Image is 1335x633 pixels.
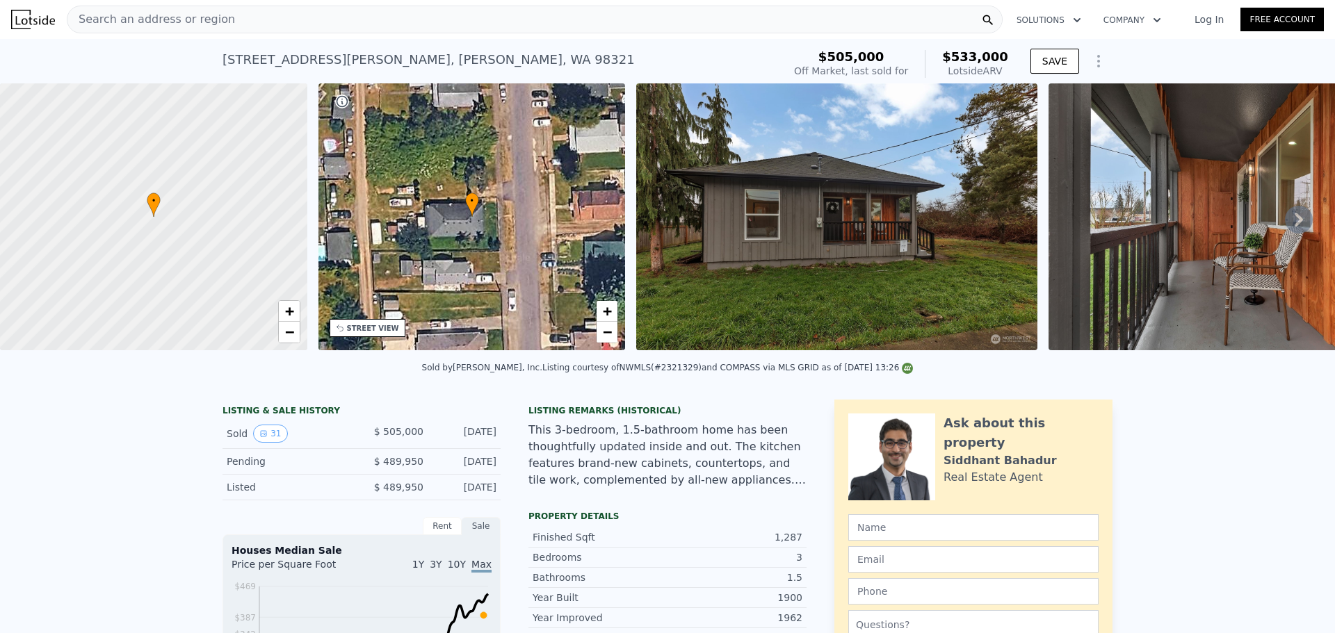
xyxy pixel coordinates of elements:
div: Sold by [PERSON_NAME], Inc . [422,363,542,372]
a: Zoom in [279,301,300,322]
div: Bedrooms [533,550,667,564]
img: Lotside [11,10,55,29]
button: Show Options [1085,47,1112,75]
div: Listed [227,480,350,494]
div: Sold [227,425,350,443]
div: STREET VIEW [347,323,399,334]
div: Listing Remarks (Historical) [528,405,807,416]
a: Log In [1178,13,1240,26]
div: [DATE] [435,454,496,468]
div: Bathrooms [533,570,667,584]
div: LISTING & SALE HISTORY [222,405,501,419]
div: Year Built [533,591,667,605]
div: Lotside ARV [942,64,1008,78]
span: 10Y [448,559,466,570]
span: $ 489,950 [374,482,423,493]
div: [DATE] [435,425,496,443]
div: Pending [227,454,350,468]
input: Email [848,546,1099,573]
a: Zoom in [597,301,617,322]
tspan: $469 [234,582,256,591]
div: Listing courtesy of NWMLS (#2321329) and COMPASS via MLS GRID as of [DATE] 13:26 [542,363,913,372]
div: Siddhant Bahadur [944,452,1057,469]
button: View historical data [253,425,287,443]
div: Real Estate Agent [944,469,1043,486]
button: Company [1092,8,1172,33]
div: Year Improved [533,611,667,625]
a: Zoom out [597,322,617,343]
div: 1962 [667,611,802,625]
button: Solutions [1005,8,1092,33]
span: 1Y [412,559,424,570]
div: [STREET_ADDRESS][PERSON_NAME] , [PERSON_NAME] , WA 98321 [222,50,635,69]
span: $ 489,950 [374,456,423,467]
div: Finished Sqft [533,530,667,544]
div: 1,287 [667,530,802,544]
tspan: $387 [234,613,256,623]
div: Rent [423,517,462,535]
button: SAVE [1030,49,1079,74]
div: Off Market, last sold for [794,64,908,78]
div: 1900 [667,591,802,605]
span: • [465,195,479,207]
span: − [284,323,293,340]
div: • [465,192,479,217]
span: • [147,195,161,207]
span: 3Y [430,559,442,570]
input: Phone [848,578,1099,605]
span: Search an address or region [67,11,235,28]
span: − [603,323,612,340]
div: [DATE] [435,480,496,494]
img: NWMLS Logo [902,363,913,374]
div: Houses Median Sale [232,543,492,557]
span: $505,000 [818,49,884,64]
div: Ask about this property [944,413,1099,452]
div: Price per Square Foot [232,557,362,579]
div: • [147,192,161,217]
div: This 3-bedroom, 1.5-bathroom home has been thoughtfully updated inside and out. The kitchen featu... [528,422,807,488]
span: $533,000 [942,49,1008,64]
div: 1.5 [667,570,802,584]
a: Free Account [1240,8,1324,31]
span: + [603,302,612,320]
div: 3 [667,550,802,564]
span: Max [471,559,492,573]
span: $ 505,000 [374,426,423,437]
div: Sale [462,517,501,535]
img: Sale: 123588387 Parcel: 101155062 [636,83,1037,350]
span: + [284,302,293,320]
input: Name [848,514,1099,541]
a: Zoom out [279,322,300,343]
div: Property details [528,511,807,522]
